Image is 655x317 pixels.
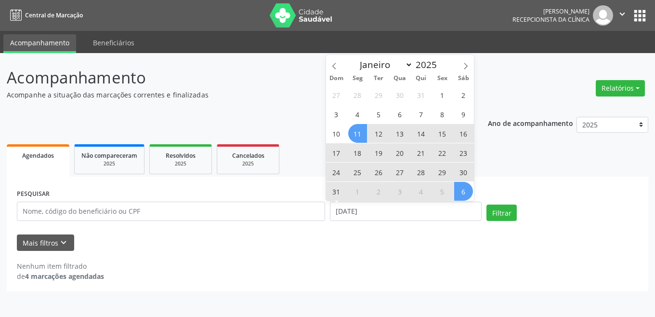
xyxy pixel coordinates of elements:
button: Relatórios [596,80,645,96]
div: 2025 [224,160,272,167]
span: Qui [410,75,432,82]
span: Julho 30, 2025 [391,85,409,104]
a: Acompanhamento [3,34,76,53]
span: Resolvidos [166,152,196,160]
div: Nenhum item filtrado [17,261,104,271]
span: Setembro 4, 2025 [412,182,431,201]
span: Agosto 5, 2025 [369,105,388,124]
span: Agosto 27, 2025 [391,163,409,181]
span: Agosto 7, 2025 [412,105,431,124]
span: Agosto 17, 2025 [327,143,346,162]
span: Setembro 2, 2025 [369,182,388,201]
span: Agosto 22, 2025 [433,143,452,162]
button: Filtrar [486,205,517,221]
i:  [617,9,628,19]
span: Agosto 23, 2025 [454,143,473,162]
span: Agosto 30, 2025 [454,163,473,181]
span: Julho 27, 2025 [327,85,346,104]
span: Agosto 13, 2025 [391,124,409,143]
span: Julho 29, 2025 [369,85,388,104]
span: Agosto 28, 2025 [412,163,431,181]
span: Qua [389,75,410,82]
span: Sex [432,75,453,82]
div: de [17,271,104,281]
input: Year [413,58,445,71]
a: Beneficiários [86,34,141,51]
span: Agosto 20, 2025 [391,143,409,162]
div: 2025 [157,160,205,167]
p: Acompanhe a situação das marcações correntes e finalizadas [7,90,456,100]
div: 2025 [81,160,137,167]
span: Setembro 1, 2025 [348,182,367,201]
span: Agosto 8, 2025 [433,105,452,124]
img: img [593,5,613,26]
button:  [613,5,631,26]
span: Agosto 16, 2025 [454,124,473,143]
select: Month [355,58,413,71]
span: Cancelados [232,152,264,160]
span: Agosto 15, 2025 [433,124,452,143]
span: Não compareceram [81,152,137,160]
p: Ano de acompanhamento [488,117,573,129]
input: Nome, código do beneficiário ou CPF [17,202,325,221]
span: Recepcionista da clínica [512,15,589,24]
label: PESQUISAR [17,187,50,202]
span: Agosto 9, 2025 [454,105,473,124]
span: Julho 31, 2025 [412,85,431,104]
span: Agosto 10, 2025 [327,124,346,143]
span: Agosto 31, 2025 [327,182,346,201]
span: Julho 28, 2025 [348,85,367,104]
div: [PERSON_NAME] [512,7,589,15]
span: Dom [326,75,347,82]
span: Agosto 18, 2025 [348,143,367,162]
span: Setembro 5, 2025 [433,182,452,201]
span: Agosto 2, 2025 [454,85,473,104]
span: Agendados [22,152,54,160]
span: Agosto 29, 2025 [433,163,452,181]
button: apps [631,7,648,24]
span: Agosto 26, 2025 [369,163,388,181]
span: Agosto 25, 2025 [348,163,367,181]
span: Agosto 3, 2025 [327,105,346,124]
span: Agosto 24, 2025 [327,163,346,181]
span: Agosto 19, 2025 [369,143,388,162]
span: Seg [347,75,368,82]
span: Agosto 11, 2025 [348,124,367,143]
span: Agosto 6, 2025 [391,105,409,124]
i: keyboard_arrow_down [58,237,69,248]
span: Setembro 6, 2025 [454,182,473,201]
input: Selecione um intervalo [330,202,482,221]
span: Agosto 14, 2025 [412,124,431,143]
span: Ter [368,75,389,82]
span: Agosto 21, 2025 [412,143,431,162]
span: Setembro 3, 2025 [391,182,409,201]
button: Mais filtroskeyboard_arrow_down [17,234,74,251]
span: Agosto 1, 2025 [433,85,452,104]
span: Agosto 4, 2025 [348,105,367,124]
span: Sáb [453,75,474,82]
a: Central de Marcação [7,7,83,23]
span: Central de Marcação [25,11,83,19]
strong: 4 marcações agendadas [25,272,104,281]
span: Agosto 12, 2025 [369,124,388,143]
p: Acompanhamento [7,66,456,90]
